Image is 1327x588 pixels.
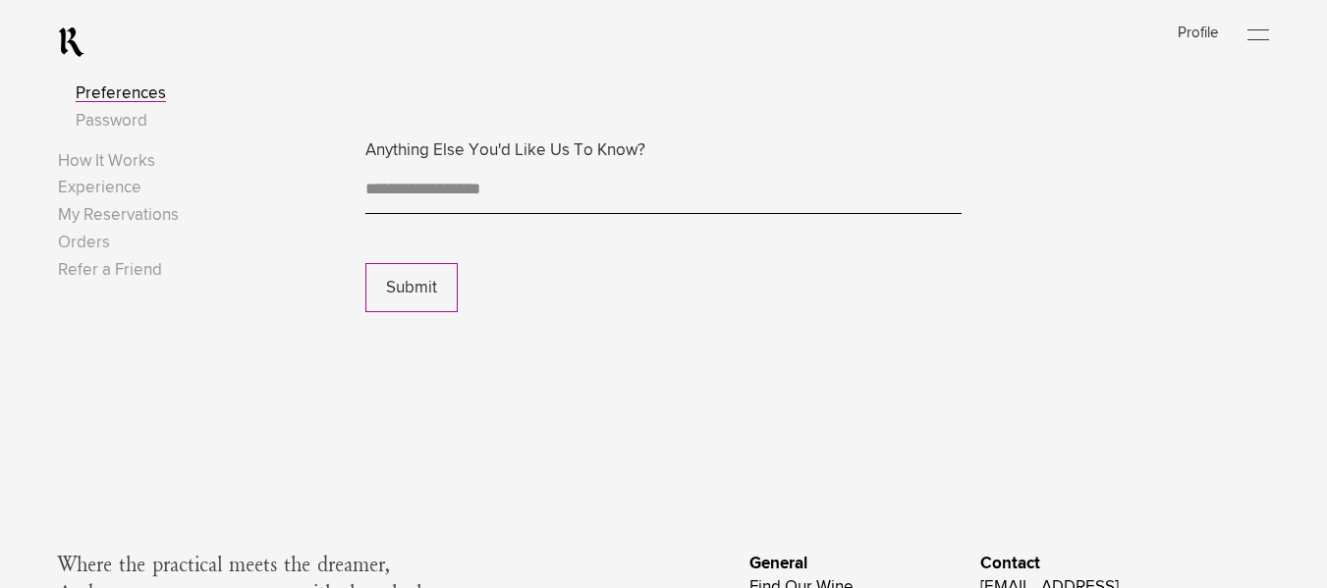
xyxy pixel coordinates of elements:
[58,235,110,251] a: Orders
[749,551,807,577] span: General
[76,85,166,102] a: Preferences
[365,263,458,312] button: Submit
[58,180,141,196] a: Experience
[58,262,162,279] a: Refer a Friend
[980,551,1040,577] span: Contact
[58,207,179,224] a: My Reservations
[1178,26,1218,40] a: Profile
[58,152,155,169] a: How It Works
[76,113,147,130] a: Password
[365,137,961,164] span: Anything Else You'd Like Us To Know?
[58,27,84,58] a: RealmCellars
